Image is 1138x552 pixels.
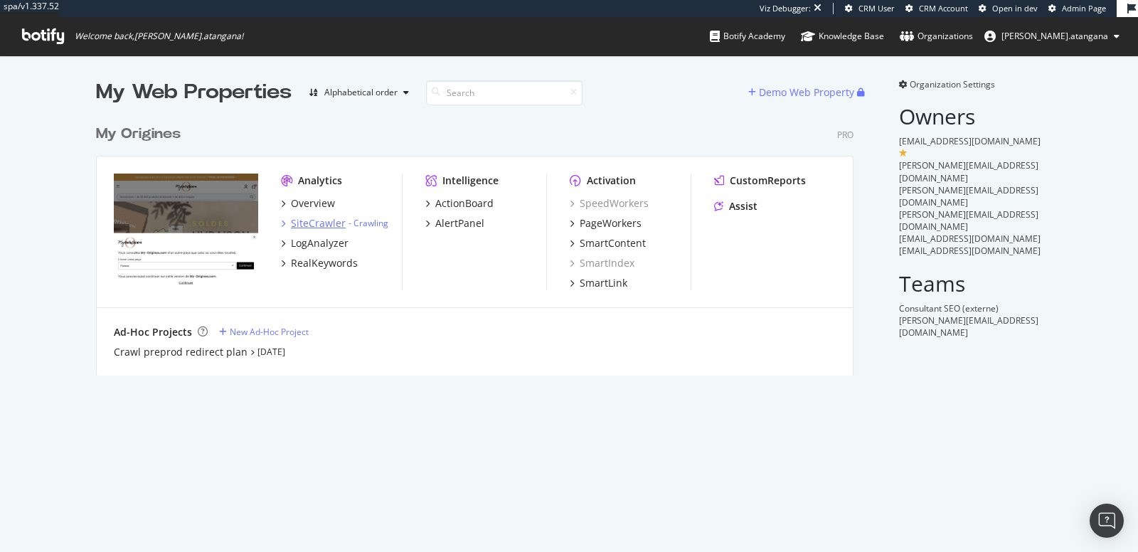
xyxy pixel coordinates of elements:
div: ActionBoard [435,196,494,211]
a: Demo Web Property [748,86,857,98]
a: RealKeywords [281,256,358,270]
div: SmartLink [580,276,627,290]
a: My Origines [96,124,186,144]
span: Welcome back, [PERSON_NAME].atangana ! [75,31,243,42]
span: [PERSON_NAME][EMAIL_ADDRESS][DOMAIN_NAME] [899,314,1038,339]
div: RealKeywords [291,256,358,270]
div: Analytics [298,174,342,188]
span: [EMAIL_ADDRESS][DOMAIN_NAME] [899,245,1041,257]
div: My Web Properties [96,78,292,107]
div: Pro [837,129,854,141]
a: Organizations [900,17,973,55]
h2: Teams [899,272,1042,295]
div: Botify Academy [710,29,785,43]
button: [PERSON_NAME].atangana [973,25,1131,48]
a: SmartContent [570,236,646,250]
a: CRM Account [905,3,968,14]
a: New Ad-Hoc Project [219,326,309,338]
span: Admin Page [1062,3,1106,14]
div: Consultant SEO (externe) [899,302,1042,314]
span: [PERSON_NAME][EMAIL_ADDRESS][DOMAIN_NAME] [899,159,1038,184]
div: Intelligence [442,174,499,188]
a: SmartIndex [570,256,634,270]
a: SiteCrawler- Crawling [281,216,388,230]
div: PageWorkers [580,216,642,230]
span: Open in dev [992,3,1038,14]
a: Botify Academy [710,17,785,55]
div: SiteCrawler [291,216,346,230]
button: Demo Web Property [748,81,857,104]
a: SpeedWorkers [570,196,649,211]
a: PageWorkers [570,216,642,230]
button: Alphabetical order [303,81,415,104]
a: Crawling [353,217,388,229]
a: Open in dev [979,3,1038,14]
div: SmartContent [580,236,646,250]
input: Search [426,80,583,105]
a: Knowledge Base [801,17,884,55]
a: Crawl preprod redirect plan [114,345,248,359]
div: My Origines [96,124,181,144]
div: CustomReports [730,174,806,188]
div: grid [96,107,865,376]
a: CustomReports [714,174,806,188]
div: Viz Debugger: [760,3,811,14]
span: CRM User [858,3,895,14]
div: Ad-Hoc Projects [114,325,192,339]
a: Admin Page [1048,3,1106,14]
div: - [349,217,388,229]
span: [EMAIL_ADDRESS][DOMAIN_NAME] [899,233,1041,245]
a: CRM User [845,3,895,14]
div: LogAnalyzer [291,236,349,250]
a: AlertPanel [425,216,484,230]
a: Overview [281,196,335,211]
span: CRM Account [919,3,968,14]
div: Demo Web Property [759,85,854,100]
div: Open Intercom Messenger [1090,504,1124,538]
div: Alphabetical order [324,88,398,97]
a: LogAnalyzer [281,236,349,250]
div: Organizations [900,29,973,43]
div: Activation [587,174,636,188]
span: [PERSON_NAME][EMAIL_ADDRESS][DOMAIN_NAME] [899,208,1038,233]
span: [EMAIL_ADDRESS][DOMAIN_NAME] [899,135,1041,147]
a: SmartLink [570,276,627,290]
div: Assist [729,199,757,213]
a: Assist [714,199,757,213]
a: ActionBoard [425,196,494,211]
div: Overview [291,196,335,211]
span: [PERSON_NAME][EMAIL_ADDRESS][DOMAIN_NAME] [899,184,1038,208]
div: AlertPanel [435,216,484,230]
h2: Owners [899,105,1042,128]
span: renaud.atangana [1001,30,1108,42]
a: [DATE] [257,346,285,358]
div: Knowledge Base [801,29,884,43]
img: my-origines.com [114,174,258,289]
span: Organization Settings [910,78,995,90]
div: New Ad-Hoc Project [230,326,309,338]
